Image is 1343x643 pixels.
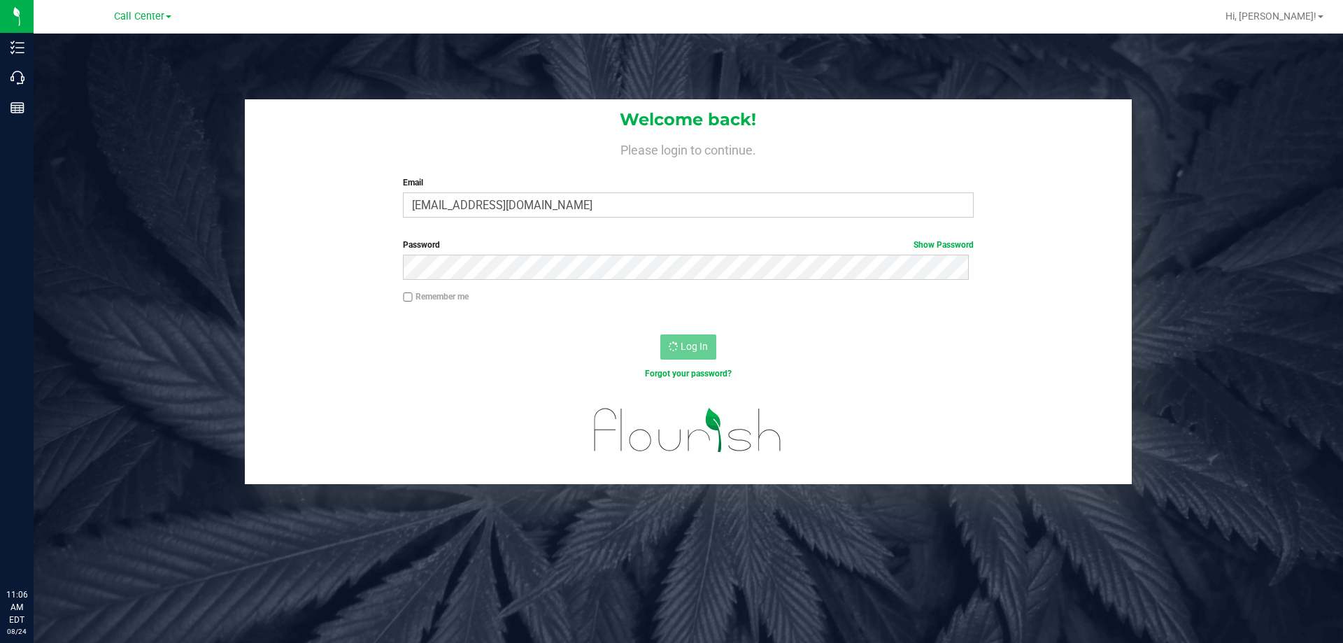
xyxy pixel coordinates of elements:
[403,176,973,189] label: Email
[403,240,440,250] span: Password
[660,334,716,360] button: Log In
[645,369,732,379] a: Forgot your password?
[10,41,24,55] inline-svg: Inventory
[245,111,1132,129] h1: Welcome back!
[681,341,708,352] span: Log In
[114,10,164,22] span: Call Center
[403,290,469,303] label: Remember me
[1225,10,1316,22] span: Hi, [PERSON_NAME]!
[577,395,799,466] img: flourish_logo.svg
[245,140,1132,157] h4: Please login to continue.
[6,588,27,626] p: 11:06 AM EDT
[403,292,413,302] input: Remember me
[10,101,24,115] inline-svg: Reports
[6,626,27,637] p: 08/24
[10,71,24,85] inline-svg: Call Center
[914,240,974,250] a: Show Password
